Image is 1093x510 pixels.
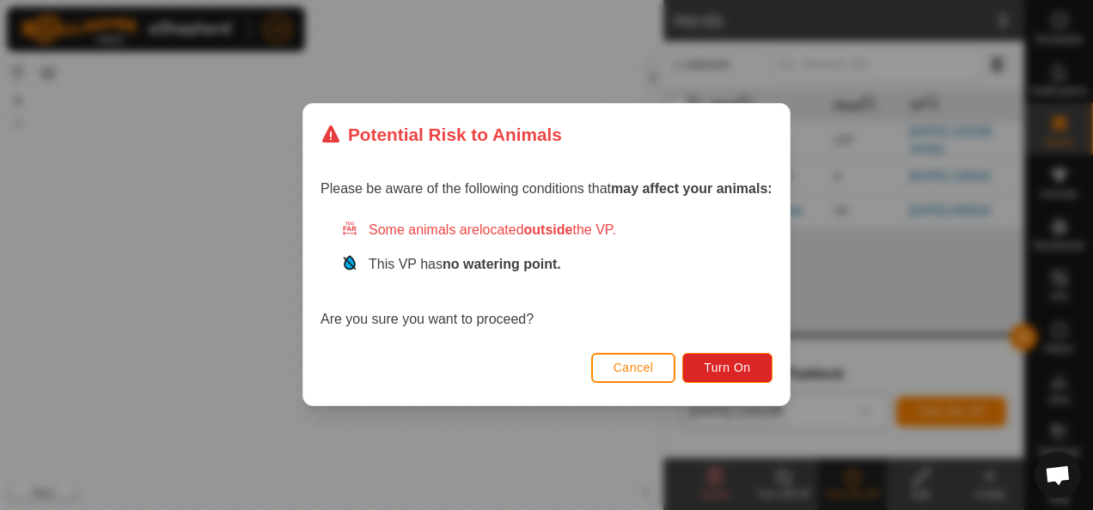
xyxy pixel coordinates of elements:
span: Cancel [614,361,654,375]
strong: no watering point. [443,258,561,272]
div: Open chat [1035,452,1081,498]
strong: may affect your animals: [611,182,772,197]
button: Turn On [683,353,772,383]
div: Are you sure you want to proceed? [321,221,772,331]
span: located the VP. [479,223,616,238]
span: Please be aware of the following conditions that [321,182,772,197]
div: Potential Risk to Animals [321,121,562,148]
button: Cancel [591,353,676,383]
strong: outside [524,223,573,238]
span: Turn On [705,361,751,375]
span: This VP has [369,258,561,272]
div: Some animals are [341,221,772,241]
